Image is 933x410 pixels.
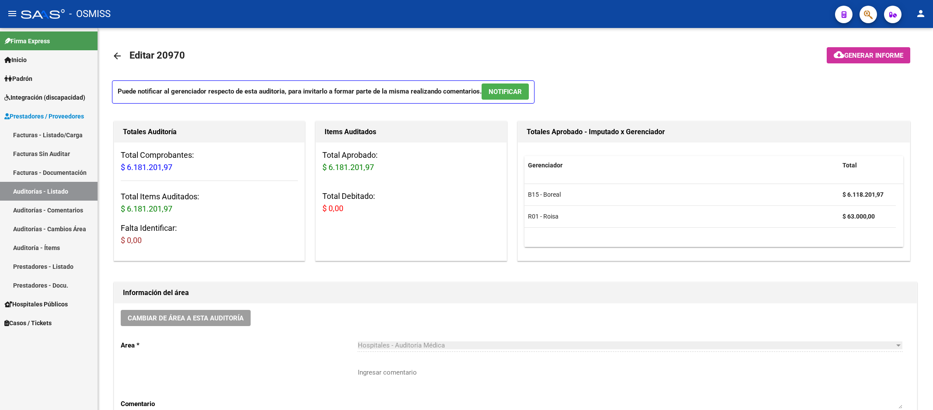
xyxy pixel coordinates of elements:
[121,149,298,174] h3: Total Comprobantes:
[121,204,172,213] span: $ 6.181.201,97
[916,8,926,19] mat-icon: person
[123,286,908,300] h1: Información del área
[129,50,185,61] span: Editar 20970
[528,191,561,198] span: B15 - Boreal
[842,162,857,169] span: Total
[834,49,844,60] mat-icon: cloud_download
[322,149,500,174] h3: Total Aprobado:
[4,111,84,121] span: Prestadores / Proveedores
[827,47,910,63] button: Generar informe
[121,163,172,172] span: $ 6.181.201,97
[844,52,903,59] span: Generar informe
[4,74,32,83] span: Padrón
[322,190,500,215] h3: Total Debitado:
[4,299,68,309] span: Hospitales Públicos
[112,80,535,104] p: Puede notificar al gerenciador respecto de esta auditoria, para invitarlo a formar parte de la mi...
[121,399,358,409] p: Comentario
[325,125,497,139] h1: Items Auditados
[4,36,50,46] span: Firma Express
[489,88,522,96] span: NOTIFICAR
[112,51,122,61] mat-icon: arrow_back
[4,318,52,328] span: Casos / Tickets
[322,204,343,213] span: $ 0,00
[903,380,924,401] iframe: Intercom live chat
[128,314,244,322] span: Cambiar de área a esta auditoría
[528,213,559,220] span: R01 - Roisa
[121,222,298,247] h3: Falta Identificar:
[527,125,902,139] h1: Totales Aprobado - Imputado x Gerenciador
[4,55,27,65] span: Inicio
[482,83,529,100] button: NOTIFICAR
[842,213,875,220] strong: $ 63.000,00
[69,4,111,24] span: - OSMISS
[842,191,884,198] strong: $ 6.118.201,97
[7,8,17,19] mat-icon: menu
[121,236,142,245] span: $ 0,00
[839,156,896,175] datatable-header-cell: Total
[4,93,85,102] span: Integración (discapacidad)
[121,191,298,215] h3: Total Items Auditados:
[123,125,296,139] h1: Totales Auditoría
[121,341,358,350] p: Area *
[322,163,374,172] span: $ 6.181.201,97
[524,156,839,175] datatable-header-cell: Gerenciador
[358,341,445,349] span: Hospitales - Auditoría Médica
[121,310,251,326] button: Cambiar de área a esta auditoría
[528,162,563,169] span: Gerenciador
